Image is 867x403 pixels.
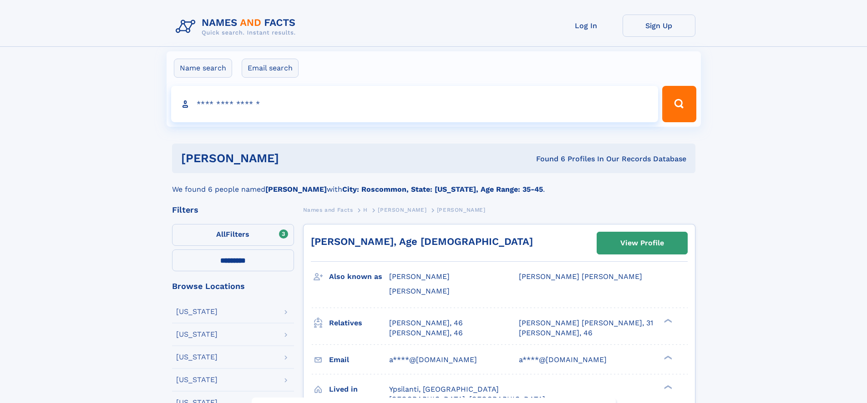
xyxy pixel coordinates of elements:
span: All [216,230,226,239]
div: ❯ [662,384,673,390]
span: [PERSON_NAME] [437,207,486,213]
span: [PERSON_NAME] [389,272,450,281]
div: Filters [172,206,294,214]
h3: Lived in [329,382,389,397]
div: We found 6 people named with . [172,173,695,195]
span: H [363,207,368,213]
h3: Email [329,352,389,368]
span: [PERSON_NAME] [389,287,450,295]
a: Log In [550,15,623,37]
img: Logo Names and Facts [172,15,303,39]
b: [PERSON_NAME] [265,185,327,194]
input: search input [171,86,659,122]
a: H [363,204,368,215]
a: [PERSON_NAME], Age [DEMOGRAPHIC_DATA] [311,236,533,247]
div: [US_STATE] [176,353,218,361]
div: ❯ [662,354,673,360]
span: [PERSON_NAME] [378,207,426,213]
a: View Profile [597,232,687,254]
div: ❯ [662,318,673,323]
h1: [PERSON_NAME] [181,153,408,164]
a: [PERSON_NAME], 46 [389,318,463,328]
div: Browse Locations [172,282,294,290]
div: Found 6 Profiles In Our Records Database [407,154,686,164]
div: [US_STATE] [176,308,218,315]
div: View Profile [620,233,664,254]
span: Ypsilanti, [GEOGRAPHIC_DATA] [389,385,499,393]
a: [PERSON_NAME], 46 [389,328,463,338]
a: Sign Up [623,15,695,37]
label: Name search [174,59,232,78]
a: [PERSON_NAME], 46 [519,328,593,338]
label: Filters [172,224,294,246]
label: Email search [242,59,299,78]
a: [PERSON_NAME] [PERSON_NAME], 31 [519,318,653,328]
b: City: Roscommon, State: [US_STATE], Age Range: 35-45 [342,185,543,194]
button: Search Button [662,86,696,122]
h3: Also known as [329,269,389,284]
div: [US_STATE] [176,376,218,383]
a: Names and Facts [303,204,353,215]
div: [US_STATE] [176,331,218,338]
h3: Relatives [329,315,389,331]
a: [PERSON_NAME] [378,204,426,215]
span: [PERSON_NAME] [PERSON_NAME] [519,272,642,281]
